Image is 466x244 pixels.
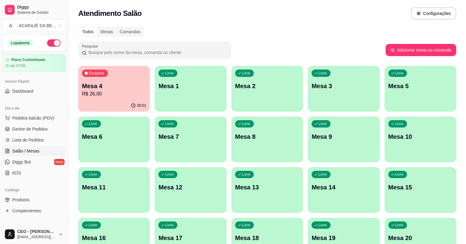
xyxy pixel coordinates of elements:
[2,20,66,32] button: Select a team
[165,71,174,76] p: Livre
[235,183,299,192] p: Mesa 13
[312,183,376,192] p: Mesa 14
[2,157,66,167] a: Diggy Botnovo
[242,121,250,126] p: Livre
[2,77,66,86] div: Acesso Rápido
[12,126,48,132] span: Gestor de Pedidos
[235,82,299,90] p: Mesa 2
[47,39,61,47] button: Alterar Status
[17,10,63,15] span: Sistema de Gestão
[10,63,25,68] article: até 07/09
[2,168,66,178] a: KDS
[231,167,303,213] button: LivreMesa 13
[242,223,250,228] p: Livre
[19,23,56,29] div: ACARAJÉ DA BE ...
[78,66,150,112] button: OcupadaMesa 4R$ 26,0000:01
[8,40,33,46] div: Loja aberta
[158,132,223,141] p: Mesa 7
[158,234,223,242] p: Mesa 17
[388,82,453,90] p: Mesa 5
[242,172,250,177] p: Livre
[17,229,56,235] span: CEO - [PERSON_NAME]
[87,49,227,56] input: Pesquisar
[89,71,104,76] p: Ocupada
[78,167,150,213] button: LivreMesa 11
[82,183,146,192] p: Mesa 11
[2,135,66,145] a: Lista de Pedidos
[385,66,456,112] button: LivreMesa 5
[395,172,404,177] p: Livre
[82,132,146,141] p: Mesa 6
[155,167,226,213] button: LivreMesa 12
[11,58,45,62] article: Plano Customizado
[385,167,456,213] button: LivreMesa 15
[12,148,39,154] span: Salão / Mesas
[235,234,299,242] p: Mesa 18
[97,27,116,36] div: Mesas
[235,132,299,141] p: Mesa 8
[388,183,453,192] p: Mesa 15
[82,90,146,98] p: R$ 26,00
[395,223,404,228] p: Livre
[165,121,174,126] p: Livre
[12,170,21,176] span: KDS
[318,223,327,228] p: Livre
[2,185,66,195] div: Catálogo
[155,66,226,112] button: LivreMesa 1
[308,117,379,162] button: LivreMesa 9
[82,44,100,49] label: Pesquisar
[231,117,303,162] button: LivreMesa 8
[82,82,146,90] p: Mesa 4
[386,44,456,56] button: Adicionar mesa ou comanda
[388,234,453,242] p: Mesa 20
[78,9,142,18] h2: Atendimento Salão
[385,117,456,162] button: LivreMesa 10
[89,223,97,228] p: Livre
[308,167,379,213] button: LivreMesa 14
[12,197,29,203] span: Produtos
[2,86,66,96] a: Dashboard
[318,121,327,126] p: Livre
[308,66,379,112] button: LivreMesa 3
[165,223,174,228] p: Livre
[17,5,63,10] span: Diggy
[78,117,150,162] button: LivreMesa 6
[12,88,33,94] span: Dashboard
[17,235,56,239] span: [EMAIL_ADDRESS][DOMAIN_NAME]
[312,82,376,90] p: Mesa 3
[89,172,97,177] p: Livre
[82,234,146,242] p: Mesa 16
[231,66,303,112] button: LivreMesa 2
[2,103,66,113] div: Dia a dia
[2,54,66,72] a: Plano Customizadoaté 07/09
[2,227,66,242] button: CEO - [PERSON_NAME][EMAIL_ADDRESS][DOMAIN_NAME]
[8,23,14,29] span: A
[2,206,66,216] a: Complementos
[312,132,376,141] p: Mesa 9
[155,117,226,162] button: LivreMesa 7
[158,82,223,90] p: Mesa 1
[116,27,144,36] div: Comandas
[2,124,66,134] a: Gestor de Pedidos
[2,195,66,205] a: Produtos
[318,71,327,76] p: Livre
[79,27,97,36] div: Todos
[165,172,174,177] p: Livre
[2,146,66,156] a: Salão / Mesas
[388,132,453,141] p: Mesa 10
[89,121,97,126] p: Livre
[411,7,456,20] button: Configurações
[12,208,41,214] span: Complementos
[395,121,404,126] p: Livre
[2,113,66,123] button: Pedidos balcão (PDV)
[158,183,223,192] p: Mesa 12
[242,71,250,76] p: Livre
[2,2,66,17] a: DiggySistema de Gestão
[318,172,327,177] p: Livre
[137,103,146,108] p: 00:01
[395,71,404,76] p: Livre
[12,137,44,143] span: Lista de Pedidos
[312,234,376,242] p: Mesa 19
[12,159,31,165] span: Diggy Bot
[12,115,54,121] span: Pedidos balcão (PDV)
